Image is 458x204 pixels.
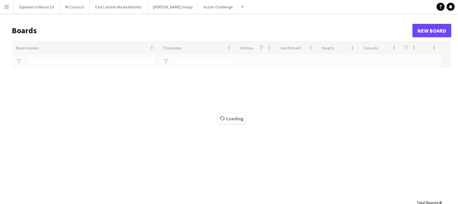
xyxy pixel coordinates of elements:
a: New Board [412,24,451,37]
button: Action Challenge [198,0,238,13]
span: Loading [218,114,245,124]
button: [PERSON_NAME] Group [148,0,198,13]
button: East London Waste Athority [90,0,148,13]
button: McCurrach [60,0,90,13]
h1: Boards [12,26,412,36]
button: Experience Wave Ltd [14,0,60,13]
